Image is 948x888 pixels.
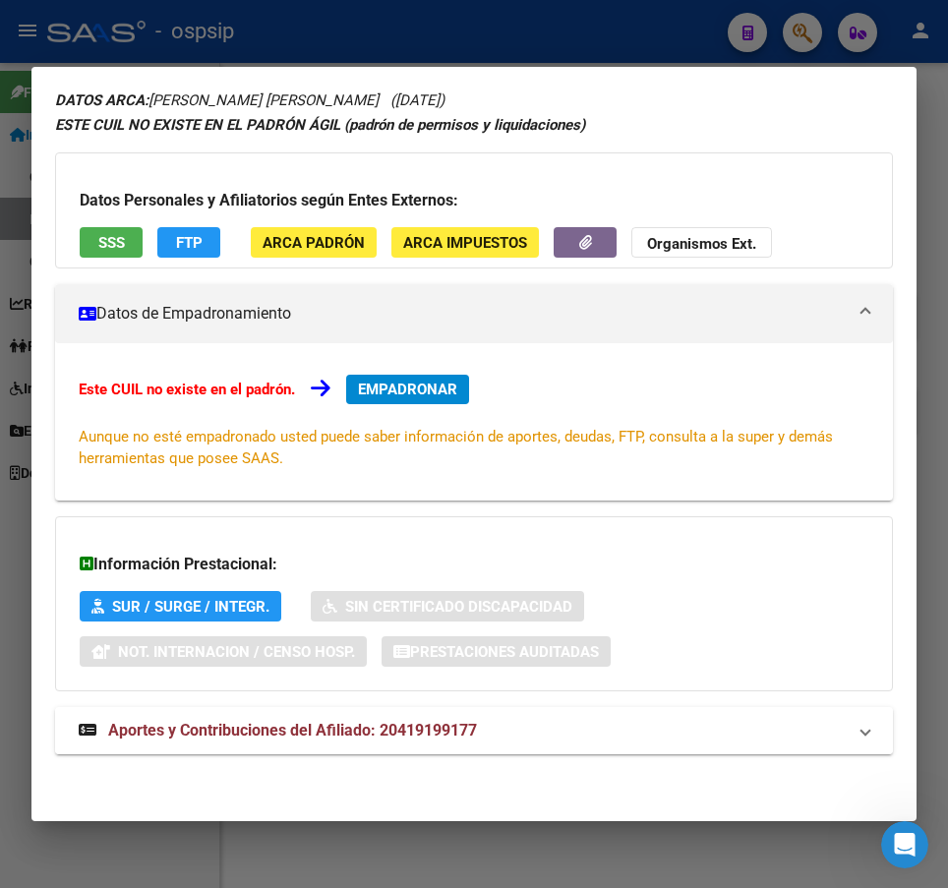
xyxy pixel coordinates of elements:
span: ARCA Impuestos [403,234,527,252]
button: ARCA Impuestos [391,227,539,258]
button: EMPADRONAR [346,375,469,404]
strong: Este CUIL no existe en el padrón. [79,381,295,398]
h3: Información Prestacional: [80,553,868,576]
button: SSS [80,227,143,258]
button: SUR / SURGE / INTEGR. [80,591,281,622]
button: Not. Internacion / Censo Hosp. [80,636,367,667]
span: Sin Certificado Discapacidad [345,598,572,616]
strong: Organismos Ext. [647,235,756,253]
button: FTP [157,227,220,258]
span: [PERSON_NAME] [PERSON_NAME] [55,91,379,109]
span: ARCA Padrón [263,234,365,252]
strong: DATOS ARCA: [55,91,148,109]
span: Aunque no esté empadronado usted puede saber información de aportes, deudas, FTP, consulta a la s... [79,428,833,467]
button: Organismos Ext. [631,227,772,258]
span: EMPADRONAR [358,381,457,398]
button: ARCA Padrón [251,227,377,258]
iframe: Intercom live chat [881,821,928,868]
span: ([DATE]) [390,91,444,109]
strong: ESTE CUIL NO EXISTE EN EL PADRÓN ÁGIL (padrón de permisos y liquidaciones) [55,116,585,134]
div: Datos de Empadronamiento [55,343,893,501]
h3: Datos Personales y Afiliatorios según Entes Externos: [80,189,868,212]
mat-expansion-panel-header: Aportes y Contribuciones del Afiliado: 20419199177 [55,707,893,754]
span: FTP [176,234,203,252]
span: SUR / SURGE / INTEGR. [112,598,269,616]
button: Prestaciones Auditadas [382,636,611,667]
span: Aportes y Contribuciones del Afiliado: 20419199177 [108,721,477,740]
mat-expansion-panel-header: Datos de Empadronamiento [55,284,893,343]
span: Prestaciones Auditadas [410,643,599,661]
span: Not. Internacion / Censo Hosp. [118,643,355,661]
button: Sin Certificado Discapacidad [311,591,584,622]
mat-panel-title: Datos de Empadronamiento [79,302,846,326]
span: SSS [98,234,125,252]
